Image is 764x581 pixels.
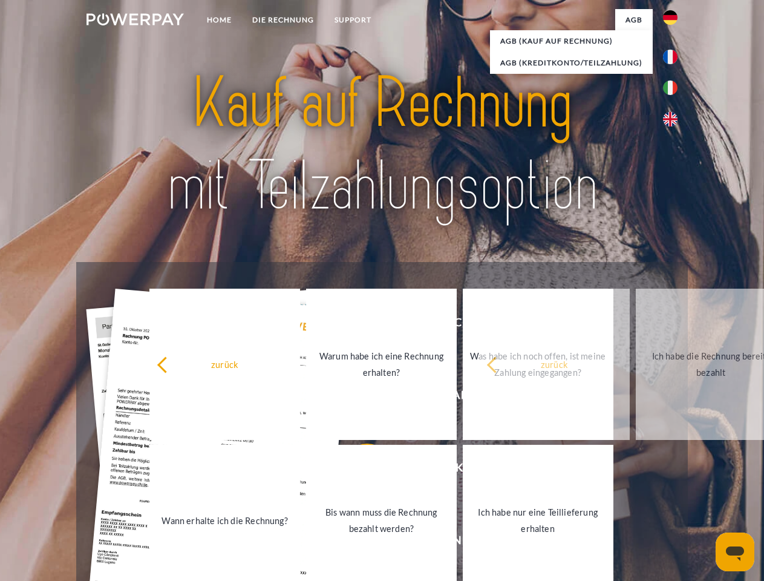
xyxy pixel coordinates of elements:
[157,356,293,372] div: zurück
[242,9,324,31] a: DIE RECHNUNG
[663,112,677,126] img: en
[490,30,653,52] a: AGB (Kauf auf Rechnung)
[470,504,606,537] div: Ich habe nur eine Teillieferung erhalten
[313,348,449,381] div: Warum habe ich eine Rechnung erhalten?
[716,533,754,571] iframe: Schaltfläche zum Öffnen des Messaging-Fensters
[197,9,242,31] a: Home
[663,80,677,95] img: it
[663,10,677,25] img: de
[157,512,293,528] div: Wann erhalte ich die Rechnung?
[87,13,184,25] img: logo-powerpay-white.svg
[486,356,622,372] div: zurück
[615,9,653,31] a: agb
[313,504,449,537] div: Bis wann muss die Rechnung bezahlt werden?
[663,50,677,64] img: fr
[116,58,648,232] img: title-powerpay_de.svg
[490,52,653,74] a: AGB (Kreditkonto/Teilzahlung)
[463,289,613,440] a: Was habe ich noch offen, ist meine Zahlung eingegangen?
[324,9,382,31] a: SUPPORT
